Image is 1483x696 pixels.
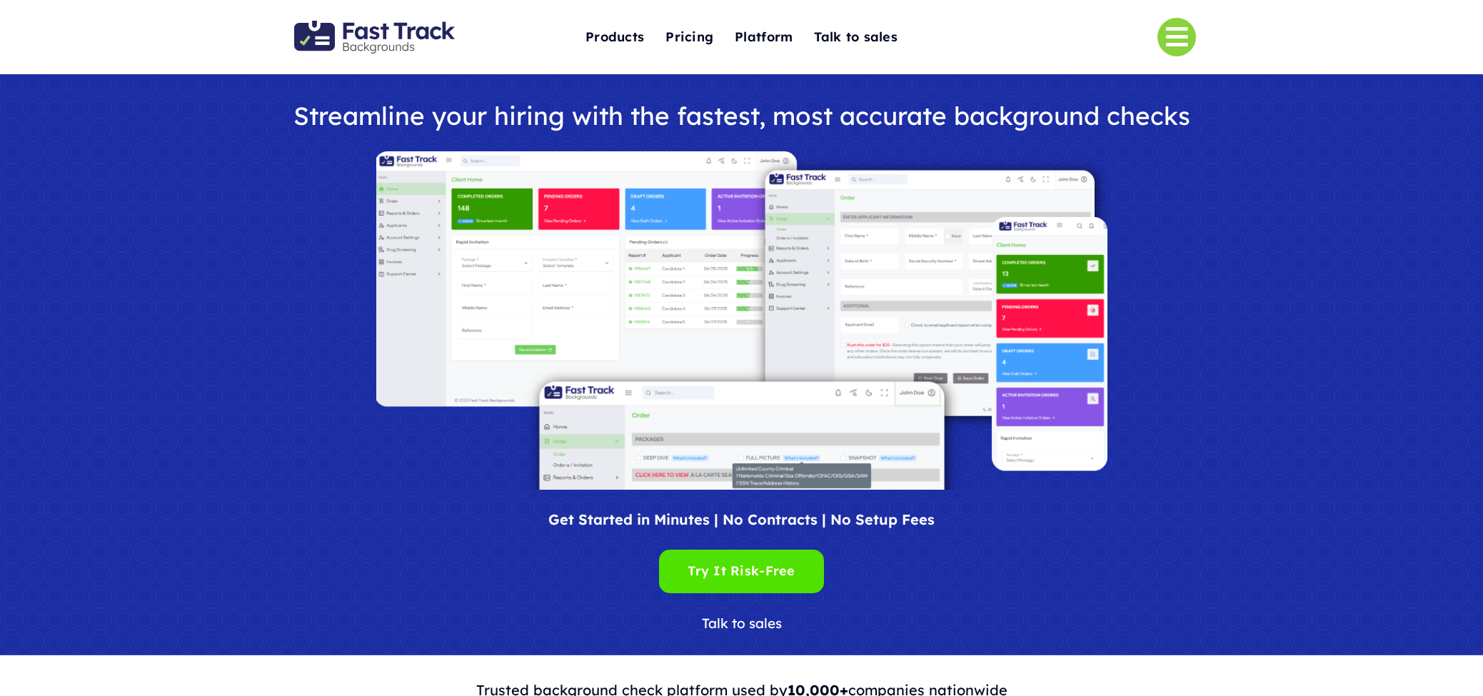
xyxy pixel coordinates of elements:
nav: One Page [514,1,969,73]
span: Try It Risk-Free [688,560,795,582]
a: Try It Risk-Free [659,550,823,593]
img: Fast Track Backgrounds Logo [294,21,455,54]
h1: Streamline your hiring with the fastest, most accurate background checks [278,102,1205,130]
span: Products [585,26,644,49]
a: Link to # [1157,18,1196,56]
span: Talk to sales [702,615,782,632]
img: Fast Track Backgrounds Platform [376,151,1107,490]
span: Talk to sales [814,26,898,49]
a: Talk to sales [814,22,898,53]
a: Talk to sales [702,616,782,631]
a: Fast Track Backgrounds Logo [294,19,455,34]
a: Pricing [665,22,713,53]
span: Get Started in Minutes | No Contracts | No Setup Fees [548,510,935,528]
a: Platform [735,22,793,53]
span: Platform [735,26,793,49]
span: Pricing [665,26,713,49]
